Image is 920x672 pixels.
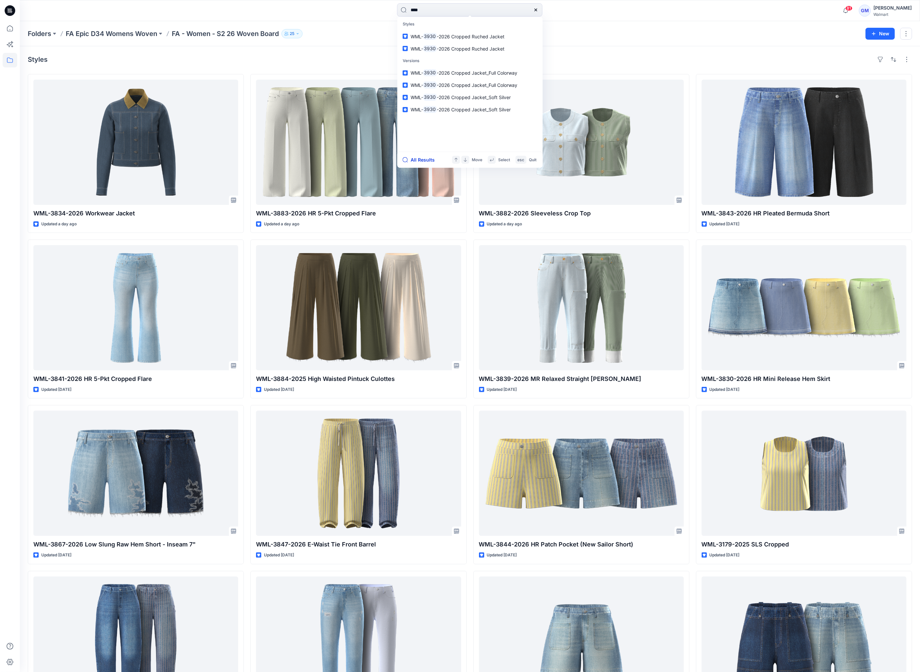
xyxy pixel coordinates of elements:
a: WML-3882-2026 Sleeveless Crop Top [479,80,684,205]
p: Move [472,156,483,163]
div: GM [859,5,871,17]
span: WML- [411,33,423,39]
p: Updated [DATE] [41,386,71,393]
mark: 3930 [423,32,437,40]
a: WML-3930-2026 Cropped Jacket_Soft Silver [399,91,541,103]
span: -2026 Cropped Jacket_Soft Silver [437,94,511,100]
mark: 3930 [423,93,437,101]
a: WML-3839-2026 MR Relaxed Straight Carpenter [479,245,684,370]
a: WML-3179-2025 SLS Cropped [702,411,906,536]
a: WML-3867-2026 Low Slung Raw Hem Short - Inseam 7" [33,411,238,536]
p: 25 [290,30,294,37]
span: WML- [411,70,423,76]
p: Quit [529,156,537,163]
span: -2026 Cropped Jacket_Full Colorway [437,82,517,88]
p: WML-3179-2025 SLS Cropped [702,540,906,549]
p: Updated [DATE] [41,552,71,559]
p: Updated a day ago [264,221,299,228]
p: Styles [399,18,541,30]
p: WML-3847-2026 E-Waist Tie Front Barrel [256,540,461,549]
button: 25 [281,29,303,38]
button: All Results [403,156,439,164]
p: WML-3834-2026 Workwear Jacket [33,209,238,218]
p: WML-3882-2026 Sleeveless Crop Top [479,209,684,218]
span: WML- [411,46,423,51]
span: -2026 Cropped Jacket_Full Colorway [437,70,517,76]
p: Updated a day ago [41,221,77,228]
a: WML-3930-2026 Cropped Jacket_Full Colorway [399,79,541,91]
div: Walmart [873,12,912,17]
p: Updated [DATE] [487,552,517,559]
a: WML-3930-2026 Cropped Ruched Jacket [399,42,541,55]
a: WML-3884-2025 High Waisted Pintuck Culottes [256,245,461,370]
p: WML-3844-2026 HR Patch Pocket (New Sailor Short) [479,540,684,549]
a: Folders [28,29,51,38]
a: FA Epic D34 Womens Woven [66,29,157,38]
p: WML-3867-2026 Low Slung Raw Hem Short - Inseam 7" [33,540,238,549]
a: WML-3830-2026 HR Mini Release Hem Skirt [702,245,906,370]
a: WML-3930-2026 Cropped Jacket_Soft Silver [399,103,541,116]
p: Select [498,156,510,163]
p: Updated [DATE] [264,552,294,559]
mark: 3930 [423,69,437,77]
span: WML- [411,107,423,112]
p: Updated [DATE] [710,386,740,393]
h4: Styles [28,56,48,63]
span: WML- [411,94,423,100]
p: Updated [DATE] [710,552,740,559]
a: WML-3841-2026 HR 5-Pkt Cropped Flare [33,245,238,370]
p: Updated [DATE] [264,386,294,393]
mark: 3930 [423,106,437,113]
span: -2026 Cropped Ruched Jacket [437,46,504,51]
p: WML-3843-2026 HR Pleated Bermuda Short [702,209,906,218]
a: WML-3844-2026 HR Patch Pocket (New Sailor Short) [479,411,684,536]
div: [PERSON_NAME] [873,4,912,12]
p: WML-3830-2026 HR Mini Release Hem Skirt [702,374,906,384]
p: WML-3839-2026 MR Relaxed Straight [PERSON_NAME] [479,374,684,384]
span: WML- [411,82,423,88]
p: Updated a day ago [487,221,522,228]
a: WML-3843-2026 HR Pleated Bermuda Short [702,80,906,205]
p: Updated [DATE] [487,386,517,393]
p: Versions [399,55,541,67]
mark: 3930 [423,45,437,52]
p: WML-3883-2026 HR 5-Pkt Cropped Flare [256,209,461,218]
p: WML-3841-2026 HR 5-Pkt Cropped Flare [33,374,238,384]
p: Updated [DATE] [710,221,740,228]
p: FA - Women - S2 26 Woven Board [172,29,279,38]
a: WML-3930-2026 Cropped Jacket_Full Colorway [399,67,541,79]
p: WML-3884-2025 High Waisted Pintuck Culottes [256,374,461,384]
span: -2026 Cropped Ruched Jacket [437,33,504,39]
span: -2026 Cropped Jacket_Soft Silver [437,107,511,112]
p: esc [518,156,525,163]
a: WML-3847-2026 E-Waist Tie Front Barrel [256,411,461,536]
span: 81 [845,6,853,11]
mark: 3930 [423,81,437,89]
button: New [865,28,895,40]
a: WML-3883-2026 HR 5-Pkt Cropped Flare [256,80,461,205]
a: WML-3930-2026 Cropped Ruched Jacket [399,30,541,42]
a: WML-3834-2026 Workwear Jacket [33,80,238,205]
